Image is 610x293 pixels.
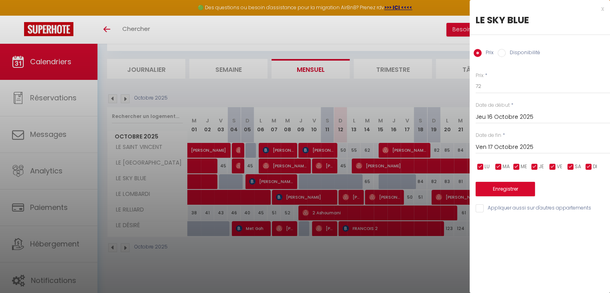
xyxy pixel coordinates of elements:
label: Date de fin [476,132,501,139]
span: VE [557,163,562,171]
span: ME [521,163,527,171]
div: x [470,4,604,14]
span: LU [484,163,490,171]
div: LE SKY BLUE [476,14,604,26]
span: SA [575,163,581,171]
label: Date de début [476,102,510,109]
label: Prix [482,49,494,58]
label: Disponibilité [506,49,540,58]
button: Enregistrer [476,182,535,196]
span: DI [593,163,597,171]
span: JE [539,163,544,171]
label: Prix [476,72,484,79]
span: MA [503,163,510,171]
